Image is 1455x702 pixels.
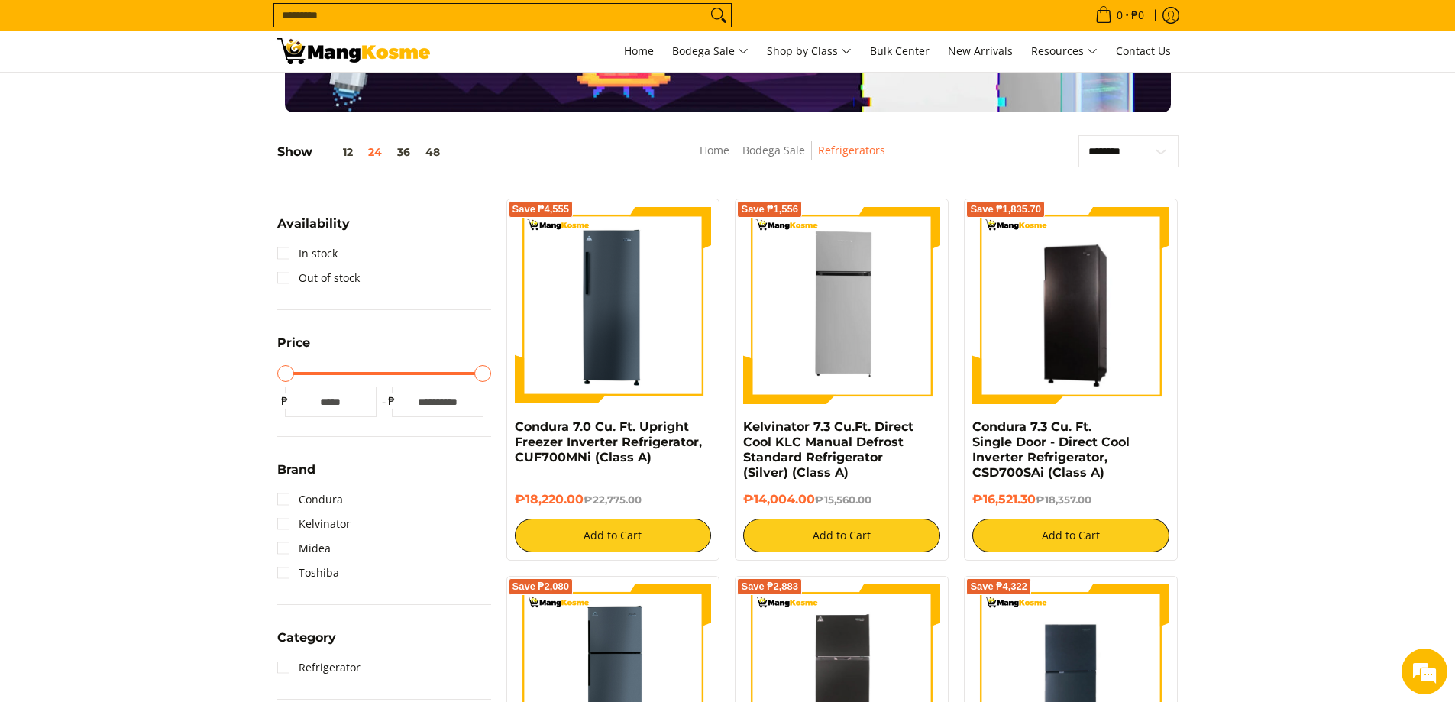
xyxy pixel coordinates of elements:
[742,143,805,157] a: Bodega Sale
[277,266,360,290] a: Out of stock
[767,42,852,61] span: Shop by Class
[743,519,940,552] button: Add to Cart
[706,4,731,27] button: Search
[743,419,913,480] a: Kelvinator 7.3 Cu.Ft. Direct Cool KLC Manual Defrost Standard Refrigerator (Silver) (Class A)
[277,393,293,409] span: ₱
[593,141,993,176] nav: Breadcrumbs
[277,655,361,680] a: Refrigerator
[970,205,1041,214] span: Save ₱1,835.70
[743,207,940,404] img: Kelvinator 7.3 Cu.Ft. Direct Cool KLC Manual Defrost Standard Refrigerator (Silver) (Class A)
[743,492,940,507] h6: ₱14,004.00
[277,144,448,160] h5: Show
[384,393,399,409] span: ₱
[361,146,390,158] button: 24
[515,207,712,404] img: Condura 7.0 Cu. Ft. Upright Freezer Inverter Refrigerator, CUF700MNi (Class A)
[277,337,310,361] summary: Open
[1129,10,1146,21] span: ₱0
[512,582,570,591] span: Save ₱2,080
[445,31,1179,72] nav: Main Menu
[1091,7,1149,24] span: •
[940,31,1020,72] a: New Arrivals
[972,519,1169,552] button: Add to Cart
[1116,44,1171,58] span: Contact Us
[277,337,310,349] span: Price
[741,582,798,591] span: Save ₱2,883
[312,146,361,158] button: 12
[277,218,350,230] span: Availability
[1023,31,1105,72] a: Resources
[970,582,1027,591] span: Save ₱4,322
[277,512,351,536] a: Kelvinator
[277,561,339,585] a: Toshiba
[672,42,749,61] span: Bodega Sale
[418,146,448,158] button: 48
[584,493,642,506] del: ₱22,775.00
[277,536,331,561] a: Midea
[515,492,712,507] h6: ₱18,220.00
[1114,10,1125,21] span: 0
[277,38,430,64] img: Bodega Sale Refrigerator l Mang Kosme: Home Appliances Warehouse Sale
[616,31,661,72] a: Home
[277,632,336,655] summary: Open
[1108,31,1179,72] a: Contact Us
[862,31,937,72] a: Bulk Center
[972,419,1130,480] a: Condura 7.3 Cu. Ft. Single Door - Direct Cool Inverter Refrigerator, CSD700SAi (Class A)
[277,241,338,266] a: In stock
[972,209,1169,402] img: Condura 7.3 Cu. Ft. Single Door - Direct Cool Inverter Refrigerator, CSD700SAi (Class A)
[1031,42,1098,61] span: Resources
[700,143,729,157] a: Home
[759,31,859,72] a: Shop by Class
[624,44,654,58] span: Home
[1036,493,1091,506] del: ₱18,357.00
[741,205,798,214] span: Save ₱1,556
[972,492,1169,507] h6: ₱16,521.30
[948,44,1013,58] span: New Arrivals
[818,143,885,157] a: Refrigerators
[277,464,315,476] span: Brand
[515,519,712,552] button: Add to Cart
[390,146,418,158] button: 36
[277,487,343,512] a: Condura
[277,632,336,644] span: Category
[870,44,930,58] span: Bulk Center
[664,31,756,72] a: Bodega Sale
[277,218,350,241] summary: Open
[515,419,702,464] a: Condura 7.0 Cu. Ft. Upright Freezer Inverter Refrigerator, CUF700MNi (Class A)
[815,493,871,506] del: ₱15,560.00
[512,205,570,214] span: Save ₱4,555
[277,464,315,487] summary: Open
